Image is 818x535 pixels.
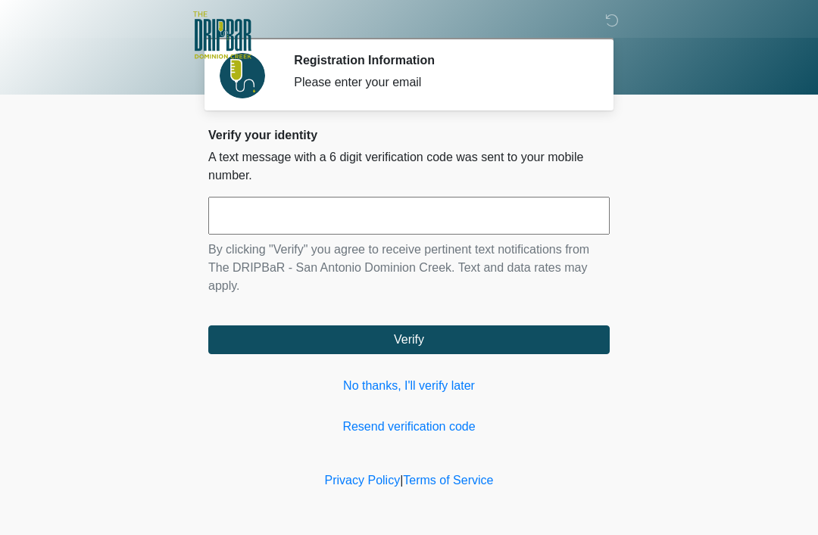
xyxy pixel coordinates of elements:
a: Privacy Policy [325,474,401,487]
a: Terms of Service [403,474,493,487]
p: By clicking "Verify" you agree to receive pertinent text notifications from The DRIPBaR - San Ant... [208,241,610,295]
img: The DRIPBaR - San Antonio Dominion Creek Logo [193,11,251,61]
a: Resend verification code [208,418,610,436]
button: Verify [208,325,610,354]
a: No thanks, I'll verify later [208,377,610,395]
div: Please enter your email [294,73,587,92]
img: Agent Avatar [220,53,265,98]
a: | [400,474,403,487]
h2: Verify your identity [208,128,610,142]
p: A text message with a 6 digit verification code was sent to your mobile number. [208,148,610,185]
